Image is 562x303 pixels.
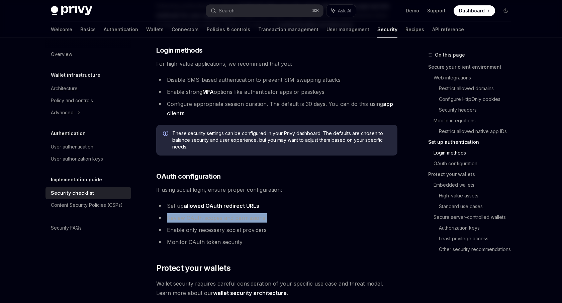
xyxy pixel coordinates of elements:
a: Content Security Policies (CSPs) [45,199,131,211]
a: Connectors [172,21,199,38]
a: Restrict allowed native app IDs [439,126,517,137]
div: Advanced [51,109,74,117]
span: Wallet security requires careful consideration of your specific use case and threat model. Learn ... [156,279,397,298]
a: Dashboard [454,5,495,16]
span: Ask AI [338,7,351,14]
div: Security checklist [51,189,94,197]
a: allowed OAuth redirect URLs [184,202,259,209]
strong: OAuth configuration [156,172,221,180]
a: Security [377,21,397,38]
a: Web integrations [434,72,517,83]
button: Search...⌘K [206,5,323,17]
a: Architecture [45,82,131,95]
a: Mobile integrations [434,115,517,126]
a: Protect your wallets [428,169,517,180]
button: Ask AI [326,5,356,17]
div: User authorization keys [51,155,103,163]
a: Welcome [51,21,72,38]
div: Policy and controls [51,97,93,105]
span: ⌘ K [312,8,319,13]
a: Set up authentication [428,137,517,147]
li: Set up [156,201,397,210]
a: Transaction management [258,21,318,38]
a: Demo [406,7,419,14]
div: Overview [51,50,72,58]
a: Secure server-controlled wallets [434,212,517,223]
a: Least privilege access [439,233,517,244]
span: If using social login, ensure proper configuration: [156,185,397,194]
h5: Authentication [51,129,86,137]
li: Enable strong options like authenticator apps or passkeys [156,87,397,97]
div: Security FAQs [51,224,82,232]
div: Content Security Policies (CSPs) [51,201,123,209]
a: Overview [45,48,131,60]
span: For high-value applications, we recommend that you: [156,59,397,68]
a: Security headers [439,105,517,115]
a: Secure your client environment [428,62,517,72]
a: Basics [80,21,96,38]
strong: Login methods [156,46,203,54]
div: User authentication [51,143,93,151]
a: Authorization keys [439,223,517,233]
a: Support [427,7,446,14]
span: On this page [435,51,465,59]
h5: Implementation guide [51,176,102,184]
a: Policies & controls [207,21,250,38]
a: Recipes [405,21,424,38]
h5: Wallet infrastructure [51,71,100,79]
a: Standard use cases [439,201,517,212]
li: Disable SMS-based authentication to prevent SIM-swapping attacks [156,75,397,84]
a: OAuth configuration [434,158,517,169]
a: Embedded wallets [434,180,517,190]
div: Search... [219,7,238,15]
li: Enable only necessary social providers [156,225,397,235]
a: User management [326,21,369,38]
a: Wallets [146,21,164,38]
svg: Info [163,131,170,137]
span: Protect your wallets [156,263,230,274]
li: Review OAuth scopes and permissions [156,213,397,223]
a: Policy and controls [45,95,131,107]
a: Login methods [434,147,517,158]
a: Security FAQs [45,222,131,234]
span: Dashboard [459,7,485,14]
a: MFA [202,88,214,96]
div: Architecture [51,84,78,93]
li: Monitor OAuth token security [156,237,397,247]
li: Configure appropriate session duration. The default is 30 days. You can do this using [156,99,397,118]
a: User authentication [45,141,131,153]
a: Other security recommendations [439,244,517,255]
span: These security settings can be configured in your Privy dashboard. The defaults are chosen to bal... [172,130,391,150]
a: wallet security architecture [213,290,287,297]
a: Security checklist [45,187,131,199]
a: High-value assets [439,190,517,201]
a: Restrict allowed domains [439,83,517,94]
a: User authorization keys [45,153,131,165]
a: Authentication [104,21,138,38]
button: Toggle dark mode [500,5,511,16]
a: Configure HttpOnly cookies [439,94,517,105]
a: API reference [432,21,464,38]
img: dark logo [51,6,92,15]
